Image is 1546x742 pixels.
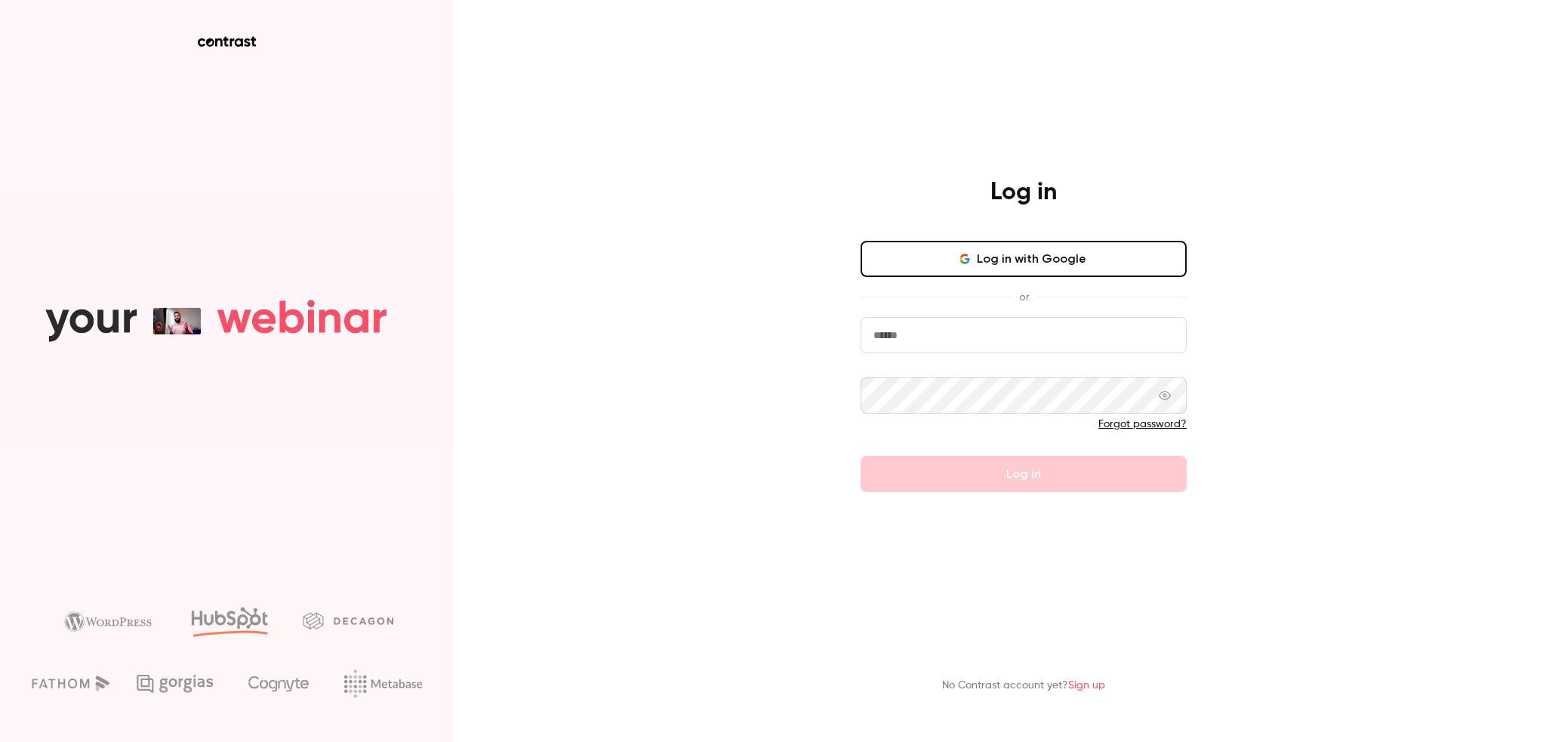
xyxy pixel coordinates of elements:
a: Sign up [1068,680,1105,691]
a: Forgot password? [1098,419,1187,429]
h4: Log in [990,177,1057,208]
button: Log in with Google [861,241,1187,277]
img: decagon [303,612,393,629]
p: No Contrast account yet? [942,678,1105,694]
span: or [1012,289,1036,305]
